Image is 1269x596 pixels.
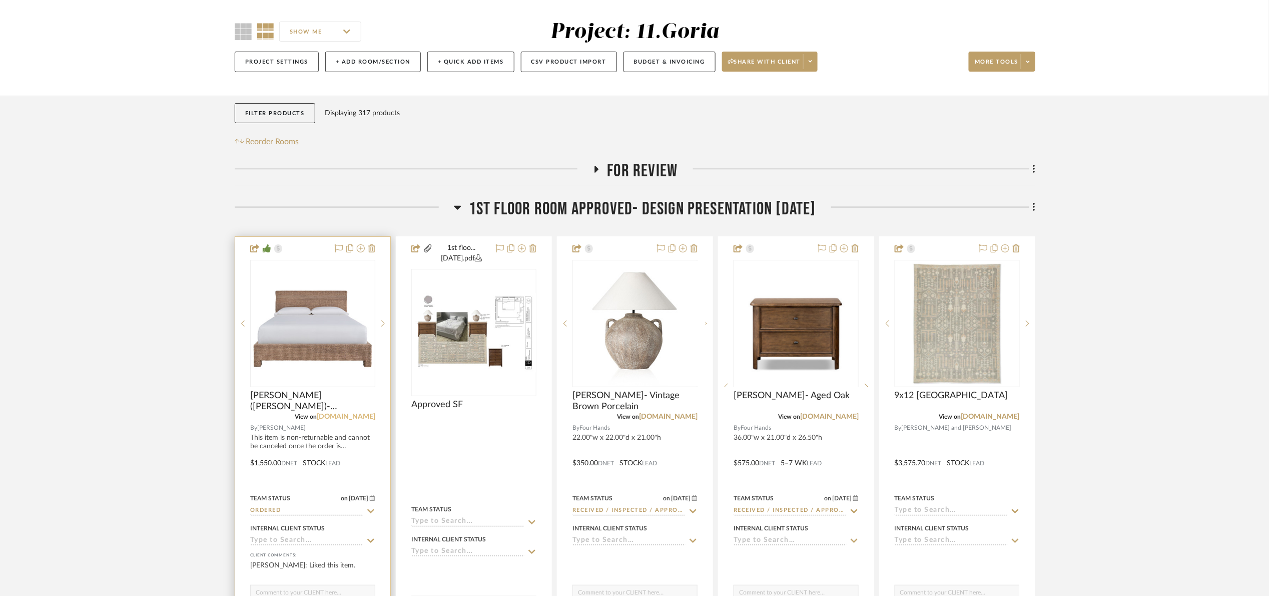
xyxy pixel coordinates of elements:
div: Team Status [895,494,935,503]
span: [PERSON_NAME] [257,423,306,433]
span: By [250,423,257,433]
div: Internal Client Status [895,524,969,533]
span: [DATE] [348,495,370,502]
input: Type to Search… [411,517,524,527]
img: Mary- Vintage Brown Porcelain [573,262,697,385]
div: Internal Client Status [411,535,486,544]
span: View on [295,414,317,420]
span: By [895,423,902,433]
button: 1st floo...[DATE].pdf [433,243,490,264]
div: Internal Client Status [250,524,325,533]
div: Team Status [734,494,774,503]
div: Internal Client Status [734,524,808,533]
div: Internal Client Status [572,524,647,533]
input: Type to Search… [411,547,524,557]
span: Approved SF [411,399,463,410]
button: Project Settings [235,52,319,72]
button: More tools [969,52,1035,72]
button: CSV Product Import [521,52,617,72]
a: [DOMAIN_NAME] [961,413,1020,420]
div: Project: 11.Goria [550,22,719,43]
span: More tools [975,58,1018,73]
img: 9x12 Yountville [907,261,1007,386]
span: [DATE] [671,495,692,502]
img: Ron- Aged Oak [735,262,858,385]
button: Share with client [722,52,818,72]
span: 9x12 [GEOGRAPHIC_DATA] [895,390,1008,401]
input: Type to Search… [250,506,363,516]
div: Displaying 317 products [325,103,400,123]
div: Team Status [250,494,290,503]
div: 0 [734,260,858,387]
button: Budget & Invoicing [623,52,716,72]
span: View on [617,414,639,420]
span: [PERSON_NAME] ([PERSON_NAME])- [PERSON_NAME], abaca rope [250,390,375,412]
span: 1st floor room Approved- Design Presentation [DATE] [469,198,816,220]
input: Type to Search… [572,536,686,546]
button: + Quick Add Items [427,52,514,72]
span: on [664,495,671,501]
div: Team Status [572,494,612,503]
span: By [734,423,741,433]
img: Approved SF [412,293,535,373]
span: Reorder Rooms [246,136,299,148]
span: [PERSON_NAME]- Aged Oak [734,390,850,401]
span: [PERSON_NAME] and [PERSON_NAME] [902,423,1012,433]
span: on [825,495,832,501]
div: 0 [895,260,1019,387]
span: By [572,423,579,433]
button: Filter Products [235,103,315,124]
span: View on [778,414,800,420]
div: Team Status [411,505,451,514]
span: [DATE] [832,495,853,502]
span: Share with client [728,58,801,73]
input: Type to Search… [895,506,1008,516]
span: Four Hands [741,423,771,433]
input: Type to Search… [734,536,847,546]
span: For review [607,160,678,182]
a: [DOMAIN_NAME] [639,413,698,420]
span: Four Hands [579,423,610,433]
span: on [341,495,348,501]
span: View on [939,414,961,420]
button: + Add Room/Section [325,52,421,72]
span: [PERSON_NAME]- Vintage Brown Porcelain [572,390,698,412]
a: [DOMAIN_NAME] [317,413,375,420]
input: Type to Search… [895,536,1008,546]
input: Type to Search… [250,536,363,546]
div: [PERSON_NAME]: Liked this item. [250,560,375,580]
button: Reorder Rooms [235,136,299,148]
img: Seaton (king)- Woven, abaca rope [251,262,374,385]
input: Type to Search… [572,506,686,516]
input: Type to Search… [734,506,847,516]
a: [DOMAIN_NAME] [800,413,859,420]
